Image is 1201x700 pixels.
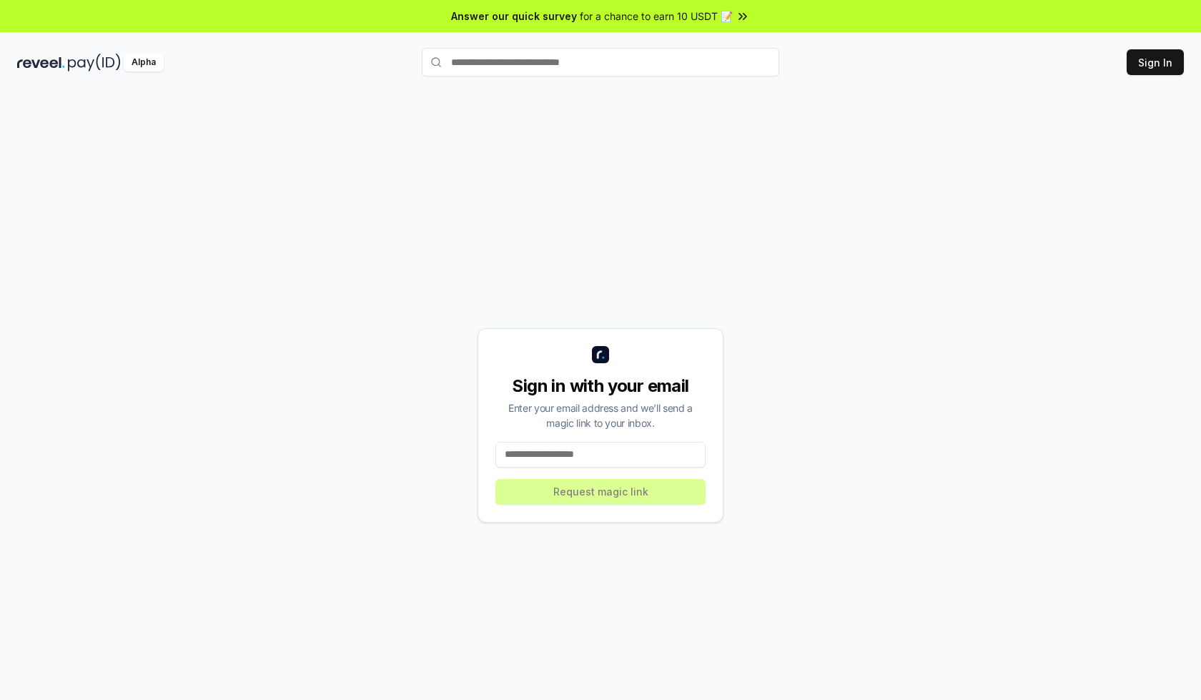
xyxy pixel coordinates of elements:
[68,54,121,72] img: pay_id
[451,9,577,24] span: Answer our quick survey
[580,9,733,24] span: for a chance to earn 10 USDT 📝
[1127,49,1184,75] button: Sign In
[592,346,609,363] img: logo_small
[124,54,164,72] div: Alpha
[17,54,65,72] img: reveel_dark
[495,400,706,430] div: Enter your email address and we’ll send a magic link to your inbox.
[495,375,706,398] div: Sign in with your email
